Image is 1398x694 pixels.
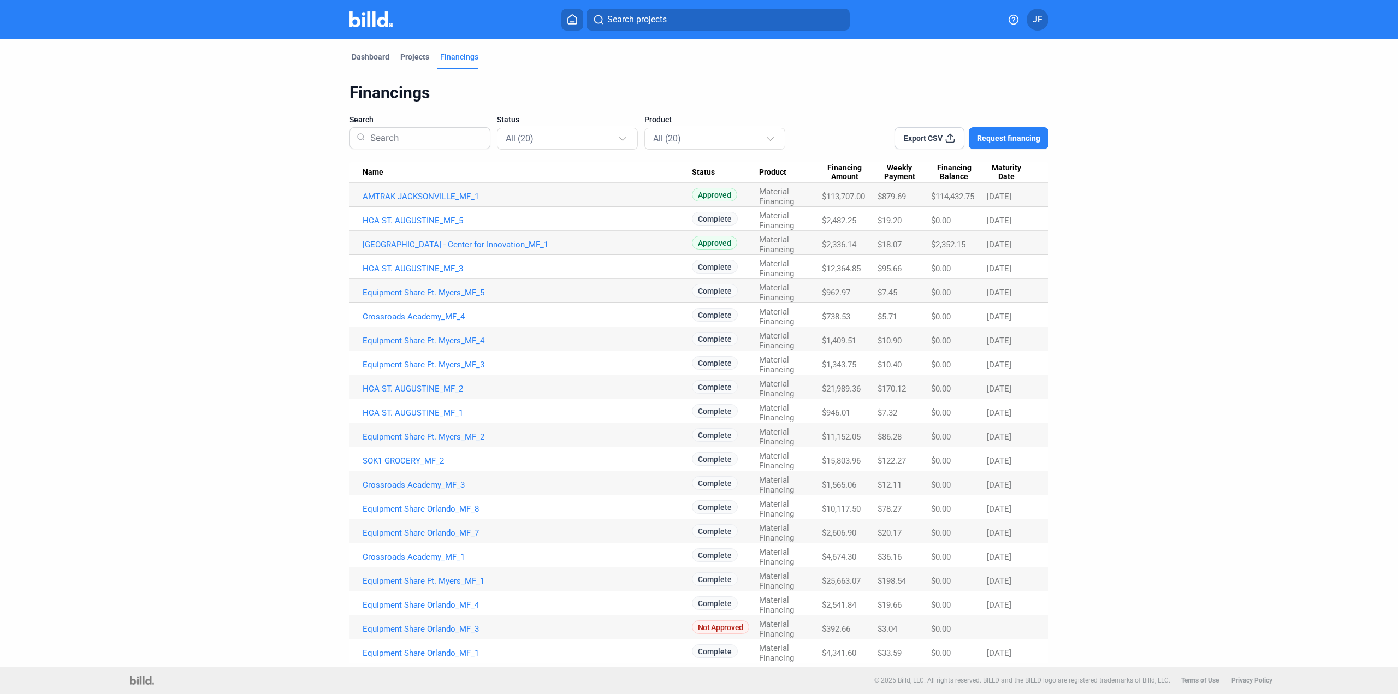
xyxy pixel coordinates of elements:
[878,336,902,346] span: $10.90
[759,499,794,519] span: Material Financing
[1231,677,1272,684] b: Privacy Policy
[987,576,1011,586] span: [DATE]
[987,336,1011,346] span: [DATE]
[987,480,1011,490] span: [DATE]
[759,403,794,423] span: Material Financing
[1181,677,1219,684] b: Terms of Use
[931,480,951,490] span: $0.00
[987,216,1011,226] span: [DATE]
[759,571,794,591] span: Material Financing
[363,384,692,394] a: HCA ST. AUGUSTINE_MF_2
[822,456,861,466] span: $15,803.96
[644,114,672,125] span: Product
[822,240,856,250] span: $2,336.14
[759,187,794,206] span: Material Financing
[363,408,692,418] a: HCA ST. AUGUSTINE_MF_1
[759,643,794,663] span: Material Financing
[822,432,861,442] span: $11,152.05
[692,168,715,177] span: Status
[497,114,519,125] span: Status
[987,432,1011,442] span: [DATE]
[878,504,902,514] span: $78.27
[607,13,667,26] span: Search projects
[363,432,692,442] a: Equipment Share Ft. Myers_MF_2
[878,360,902,370] span: $10.40
[587,9,850,31] button: Search projects
[931,384,951,394] span: $0.00
[987,312,1011,322] span: [DATE]
[822,504,861,514] span: $10,117.50
[759,283,794,302] span: Material Financing
[363,528,692,538] a: Equipment Share Orlando_MF_7
[878,312,897,322] span: $5.71
[759,427,794,447] span: Material Financing
[822,216,856,226] span: $2,482.25
[440,51,478,62] div: Financings
[987,163,1026,182] span: Maturity Date
[822,163,878,182] div: Financing Amount
[878,528,902,538] span: $20.17
[977,133,1040,144] span: Request financing
[692,572,738,586] span: Complete
[759,211,794,230] span: Material Financing
[987,600,1011,610] span: [DATE]
[987,456,1011,466] span: [DATE]
[878,432,902,442] span: $86.28
[822,312,850,322] span: $738.53
[349,11,393,27] img: Billd Company Logo
[931,163,987,182] div: Financing Balance
[363,336,692,346] a: Equipment Share Ft. Myers_MF_4
[822,480,856,490] span: $1,565.06
[692,356,738,370] span: Complete
[878,552,902,562] span: $36.16
[363,288,692,298] a: Equipment Share Ft. Myers_MF_5
[363,216,692,226] a: HCA ST. AUGUSTINE_MF_5
[692,644,738,658] span: Complete
[822,408,850,418] span: $946.01
[987,384,1011,394] span: [DATE]
[878,648,902,658] span: $33.59
[692,308,738,322] span: Complete
[363,504,692,514] a: Equipment Share Orlando_MF_8
[352,51,389,62] div: Dashboard
[969,127,1048,149] button: Request financing
[878,600,902,610] span: $19.66
[878,163,921,182] span: Weekly Payment
[822,648,856,658] span: $4,341.60
[366,124,483,152] input: Search
[822,288,850,298] span: $962.97
[130,676,153,685] img: logo
[349,82,1048,103] div: Financings
[759,168,786,177] span: Product
[931,600,951,610] span: $0.00
[759,331,794,351] span: Material Financing
[987,163,1035,182] div: Maturity Date
[987,504,1011,514] span: [DATE]
[692,332,738,346] span: Complete
[692,428,738,442] span: Complete
[987,240,1011,250] span: [DATE]
[931,648,951,658] span: $0.00
[692,596,738,610] span: Complete
[931,336,951,346] span: $0.00
[363,600,692,610] a: Equipment Share Orlando_MF_4
[878,240,902,250] span: $18.07
[363,312,692,322] a: Crossroads Academy_MF_4
[363,192,692,201] a: AMTRAK JACKSONVILLE_MF_1
[692,548,738,562] span: Complete
[1027,9,1048,31] button: JF
[400,51,429,62] div: Projects
[363,264,692,274] a: HCA ST. AUGUSTINE_MF_3
[931,360,951,370] span: $0.00
[692,188,737,201] span: Approved
[692,284,738,298] span: Complete
[931,240,965,250] span: $2,352.15
[692,452,738,466] span: Complete
[895,127,964,149] button: Export CSV
[878,288,897,298] span: $7.45
[759,259,794,278] span: Material Financing
[878,456,906,466] span: $122.27
[822,264,861,274] span: $12,364.85
[931,216,951,226] span: $0.00
[759,235,794,254] span: Material Financing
